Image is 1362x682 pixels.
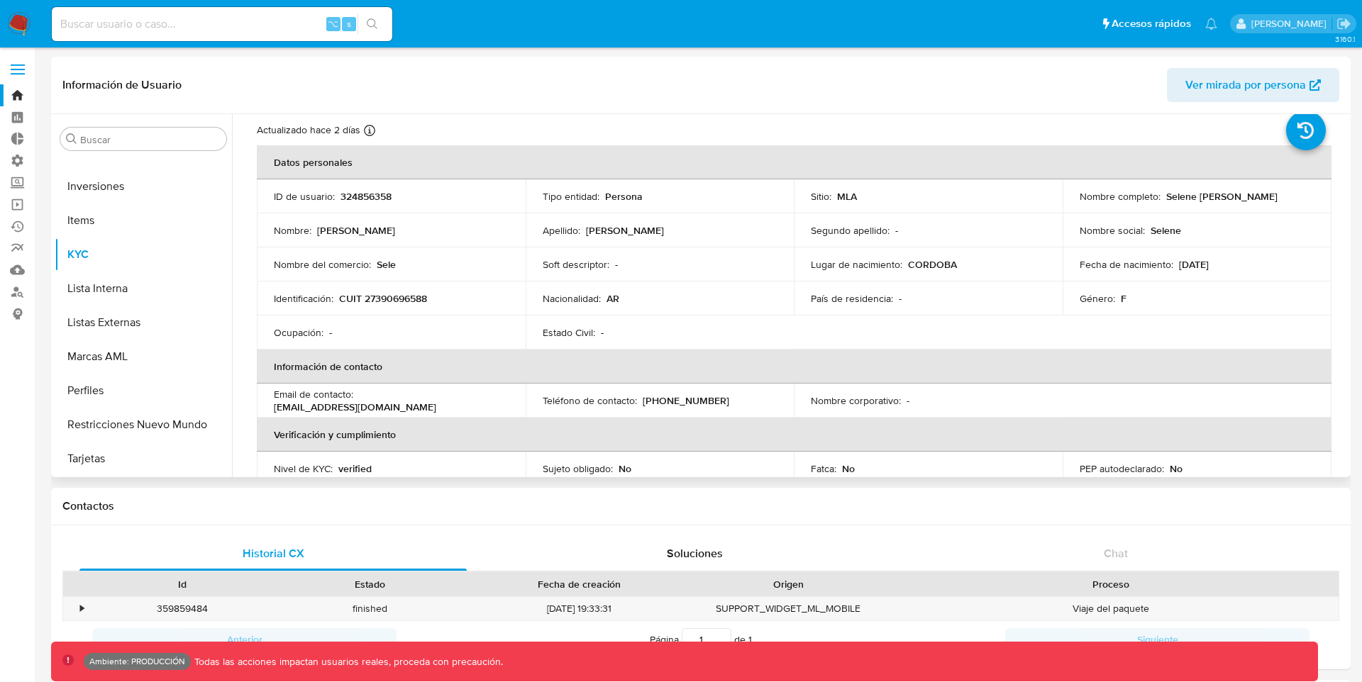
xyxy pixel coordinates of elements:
button: Anterior [92,628,397,651]
p: No [1170,462,1183,475]
button: Ver mirada por persona [1167,68,1339,102]
div: [DATE] 19:33:31 [464,597,694,620]
button: Tarjetas [55,442,232,476]
span: Ver mirada por persona [1185,68,1306,102]
p: Apellido : [543,224,580,237]
p: Selene [PERSON_NAME] [1166,190,1278,203]
p: Sitio : [811,190,831,203]
p: Selene [1151,224,1181,237]
div: 359859484 [88,597,276,620]
div: Origen [704,577,873,591]
p: - [895,224,898,237]
p: País de residencia : [811,292,893,305]
button: Buscar [66,133,77,145]
div: finished [276,597,464,620]
span: ⌥ [328,17,338,30]
p: [PERSON_NAME] [317,224,395,237]
p: Estado Civil : [543,326,595,339]
p: Nacionalidad : [543,292,601,305]
button: Perfiles [55,374,232,408]
p: verified [338,462,372,475]
p: [DATE] [1179,258,1209,271]
a: Notificaciones [1205,18,1217,30]
p: - [329,326,332,339]
div: Id [98,577,266,591]
p: Nombre del comercio : [274,258,371,271]
p: - [907,394,909,407]
p: Ambiente: PRODUCCIÓN [89,659,185,664]
p: No [619,462,631,475]
p: Nivel de KYC : [274,462,333,475]
span: Soluciones [667,545,723,561]
button: Marcas AML [55,340,232,374]
p: CUIT 27390696588 [339,292,427,305]
span: Historial CX [243,545,304,561]
div: Fecha de creación [474,577,684,591]
p: Fatca : [811,462,836,475]
p: [PHONE_NUMBER] [643,394,729,407]
button: Lista Interna [55,272,232,306]
p: [PERSON_NAME] [586,224,664,237]
th: Información de contacto [257,350,1331,384]
th: Verificación y cumplimiento [257,418,1331,452]
a: Salir [1336,16,1351,31]
button: Inversiones [55,169,232,203]
div: • [80,602,84,615]
input: Buscar [80,133,221,146]
p: Soft descriptor : [543,258,609,271]
p: Teléfono de contacto : [543,394,637,407]
button: search-icon [358,14,387,34]
span: 1 [748,632,752,647]
th: Datos personales [257,145,1331,179]
p: Todas las acciones impactan usuarios reales, proceda con precaución. [191,655,503,669]
p: Tipo entidad : [543,190,599,203]
p: No [842,462,855,475]
p: Nombre : [274,224,311,237]
div: Proceso [892,577,1329,591]
h1: Información de Usuario [62,78,182,92]
p: Sujeto obligado : [543,462,613,475]
p: Ocupación : [274,326,323,339]
p: - [899,292,902,305]
p: Lugar de nacimiento : [811,258,902,271]
span: s [347,17,351,30]
p: Email de contacto : [274,388,353,401]
p: - [601,326,604,339]
p: Género : [1080,292,1115,305]
p: Actualizado hace 2 días [257,123,360,137]
p: [EMAIL_ADDRESS][DOMAIN_NAME] [274,401,436,413]
button: Items [55,203,232,237]
span: Página de [650,628,752,651]
p: CORDOBA [908,258,957,271]
button: Restricciones Nuevo Mundo [55,408,232,442]
p: ID de usuario : [274,190,335,203]
p: - [615,258,618,271]
h1: Contactos [62,499,1339,513]
p: Persona [605,190,643,203]
p: Sele [377,258,396,271]
p: Segundo apellido : [811,224,890,237]
button: Listas Externas [55,306,232,340]
input: Buscar usuario o caso... [52,15,392,33]
span: Chat [1104,545,1128,561]
p: franco.barberis@mercadolibre.com [1251,17,1331,30]
p: 324856358 [340,190,392,203]
span: Accesos rápidos [1112,16,1191,31]
button: Siguiente [1005,628,1310,651]
p: AR [607,292,619,305]
p: Nombre completo : [1080,190,1161,203]
button: KYC [55,237,232,272]
p: MLA [837,190,857,203]
div: SUPPORT_WIDGET_ML_MOBILE [694,597,882,620]
div: Estado [286,577,454,591]
p: Nombre social : [1080,224,1145,237]
p: Identificación : [274,292,333,305]
div: Viaje del paquete [882,597,1339,620]
p: PEP autodeclarado : [1080,462,1164,475]
p: Nombre corporativo : [811,394,901,407]
p: F [1121,292,1126,305]
p: Fecha de nacimiento : [1080,258,1173,271]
